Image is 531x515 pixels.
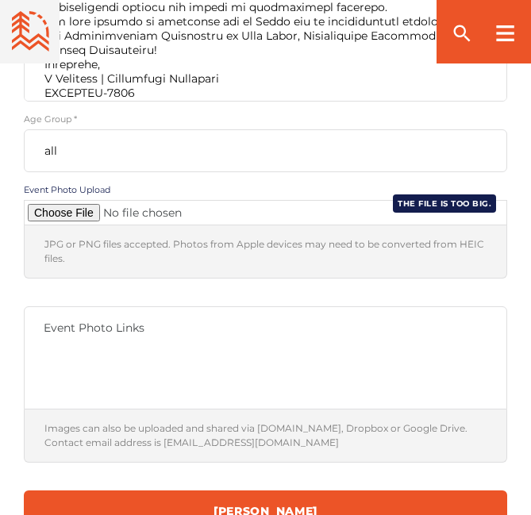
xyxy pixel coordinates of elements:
[24,225,507,279] div: JPG or PNG files accepted. Photos from Apple devices may need to be converted from HEIC files.
[24,113,507,125] label: Age Group *
[451,22,473,44] ion-icon: search
[393,194,496,213] span: The file is too big.
[24,184,507,195] label: Event Photo Upload
[24,409,507,463] div: Images can also be uploaded and shared via [DOMAIN_NAME], Dropbox or Google Drive. Contact email ...
[24,321,507,335] label: Event Photo Links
